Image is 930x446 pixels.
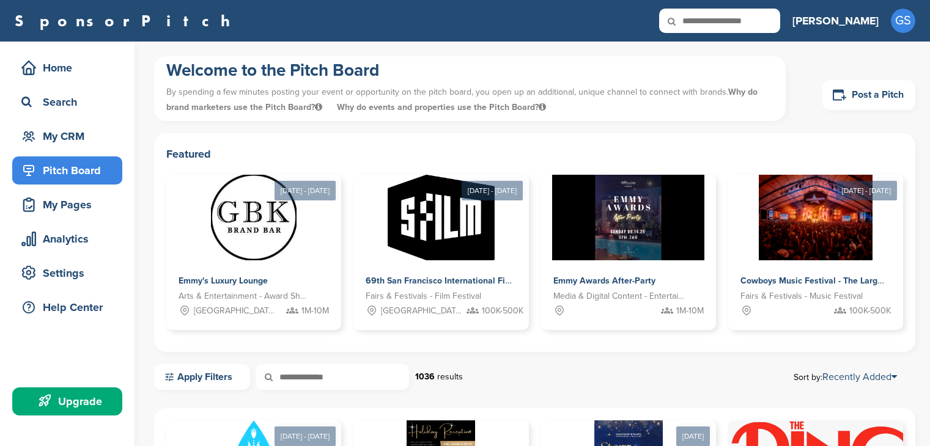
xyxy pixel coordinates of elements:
a: My CRM [12,122,122,150]
a: [DATE] - [DATE] Sponsorpitch & Cowboys Music Festival - The Largest 11 Day Music Festival in [GEO... [728,155,903,330]
a: Home [12,54,122,82]
a: Apply Filters [154,364,250,390]
div: [DATE] - [DATE] [836,181,897,200]
a: Post a Pitch [822,80,915,110]
a: [DATE] - [DATE] Sponsorpitch & 69th San Francisco International Film Festival Fairs & Festivals -... [353,155,528,330]
span: Emmy's Luxury Lounge [179,276,268,286]
a: Help Center [12,293,122,321]
img: Sponsorpitch & [759,175,873,260]
span: GS [891,9,915,33]
span: 69th San Francisco International Film Festival [366,276,548,286]
div: [DATE] - [DATE] [462,181,523,200]
span: results [437,371,463,382]
a: [DATE] - [DATE] Sponsorpitch & Emmy's Luxury Lounge Arts & Entertainment - Award Show [GEOGRAPHIC... [166,155,341,330]
div: Upgrade [18,390,122,412]
div: [DATE] - [DATE] [275,426,336,446]
h1: Welcome to the Pitch Board [166,59,773,81]
a: Recently Added [822,371,897,383]
strong: 1036 [415,371,435,382]
a: Pitch Board [12,156,122,185]
a: [PERSON_NAME] [792,7,879,34]
img: Sponsorpitch & [211,175,297,260]
div: Pitch Board [18,159,122,181]
h3: [PERSON_NAME] [792,12,879,29]
span: Emmy Awards After-Party [553,276,655,286]
img: Sponsorpitch & [552,175,704,260]
div: Help Center [18,296,122,318]
a: Upgrade [12,387,122,415]
div: My CRM [18,125,122,147]
span: Media & Digital Content - Entertainment [553,290,685,303]
div: [DATE] [676,426,710,446]
div: Search [18,91,122,113]
a: Settings [12,259,122,287]
div: Analytics [18,228,122,250]
span: Why do events and properties use the Pitch Board? [337,102,546,112]
span: 1M-10M [301,304,329,318]
span: 100K-500K [849,304,891,318]
div: Home [18,57,122,79]
span: Fairs & Festivals - Music Festival [740,290,863,303]
div: [DATE] - [DATE] [275,181,336,200]
h2: Featured [166,145,903,163]
span: 100K-500K [482,304,523,318]
p: By spending a few minutes posting your event or opportunity on the pitch board, you open up an ad... [166,81,773,118]
a: My Pages [12,191,122,219]
a: Search [12,88,122,116]
span: Fairs & Festivals - Film Festival [366,290,481,303]
div: Settings [18,262,122,284]
a: Sponsorpitch & Emmy Awards After-Party Media & Digital Content - Entertainment 1M-10M [541,175,716,330]
div: My Pages [18,194,122,216]
span: 1M-10M [676,304,704,318]
span: Sort by: [794,372,897,382]
a: SponsorPitch [15,13,238,29]
span: Arts & Entertainment - Award Show [179,290,311,303]
img: Sponsorpitch & [388,175,495,260]
span: [GEOGRAPHIC_DATA], [GEOGRAPHIC_DATA] [194,304,276,318]
span: [GEOGRAPHIC_DATA], [GEOGRAPHIC_DATA] [381,304,463,318]
a: Analytics [12,225,122,253]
